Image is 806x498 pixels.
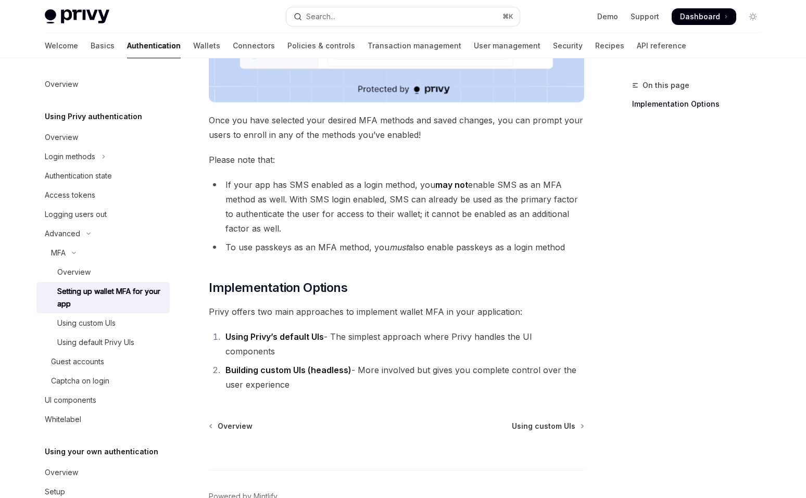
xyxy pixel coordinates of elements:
strong: Using Privy’s default UIs [225,331,324,342]
div: Overview [45,78,78,91]
h5: Using your own authentication [45,445,158,458]
span: Please note that: [209,152,584,167]
a: Welcome [45,33,78,58]
div: Overview [45,466,78,479]
strong: may not [435,180,468,190]
a: Access tokens [36,186,170,205]
a: Demo [597,11,618,22]
div: Overview [45,131,78,144]
div: Access tokens [45,189,95,201]
span: On this page [643,79,689,92]
div: Advanced [45,227,80,240]
span: Using custom UIs [512,421,575,431]
span: Dashboard [680,11,720,22]
a: Overview [36,263,170,282]
div: Captcha on login [51,375,109,387]
em: must [389,242,408,252]
a: Connectors [233,33,275,58]
div: Using default Privy UIs [57,336,134,349]
a: Wallets [193,33,220,58]
a: Recipes [595,33,624,58]
button: Open search [286,7,520,26]
a: UI components [36,391,170,410]
div: Setup [45,486,65,498]
a: Security [553,33,583,58]
a: Dashboard [672,8,736,25]
div: Using custom UIs [57,317,116,329]
a: Captcha on login [36,372,170,390]
strong: Building custom UIs (headless) [225,365,351,375]
a: Whitelabel [36,410,170,429]
span: Privy offers two main approaches to implement wallet MFA in your application: [209,304,584,319]
li: To use passkeys as an MFA method, you also enable passkeys as a login method [209,240,584,254]
a: Overview [36,128,170,147]
div: Overview [57,266,91,278]
div: Guest accounts [51,355,104,368]
a: Overview [36,463,170,482]
a: Authentication [127,33,181,58]
a: Overview [210,421,253,431]
button: Toggle Login methods section [36,147,170,166]
a: Basics [91,33,115,58]
h5: Using Privy authentication [45,110,142,123]
span: Implementation Options [209,279,347,296]
div: Logging users out [45,208,107,221]
a: Policies & controls [287,33,355,58]
li: - The simplest approach where Privy handles the UI components [222,329,584,359]
button: Toggle Advanced section [36,224,170,243]
div: Setting up wallet MFA for your app [57,285,163,310]
li: - More involved but gives you complete control over the user experience [222,363,584,392]
div: UI components [45,394,96,406]
div: Authentication state [45,170,112,182]
a: Transaction management [368,33,461,58]
img: light logo [45,9,109,24]
a: Implementation Options [632,96,770,112]
div: Whitelabel [45,413,81,426]
span: Once you have selected your desired MFA methods and saved changes, you can prompt your users to e... [209,113,584,142]
a: Overview [36,75,170,94]
button: Toggle dark mode [745,8,761,25]
div: Login methods [45,150,95,163]
a: User management [474,33,540,58]
a: Logging users out [36,205,170,224]
button: Toggle MFA section [36,244,170,262]
span: ⌘ K [502,12,513,21]
div: Search... [306,10,335,23]
li: If your app has SMS enabled as a login method, you enable SMS as an MFA method as well. With SMS ... [209,177,584,236]
a: Authentication state [36,167,170,185]
a: Using default Privy UIs [36,333,170,352]
div: MFA [51,247,66,259]
span: Overview [218,421,253,431]
a: Guest accounts [36,352,170,371]
a: API reference [637,33,686,58]
a: Support [631,11,659,22]
a: Using custom UIs [36,314,170,333]
a: Setting up wallet MFA for your app [36,282,170,313]
a: Using custom UIs [512,421,583,431]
